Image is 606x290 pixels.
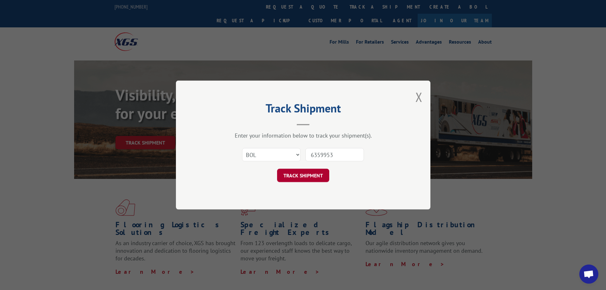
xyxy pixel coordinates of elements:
button: TRACK SHIPMENT [277,169,329,182]
h2: Track Shipment [208,104,399,116]
button: Close modal [415,88,422,105]
input: Number(s) [305,148,364,161]
div: Open chat [579,265,598,284]
div: Enter your information below to track your shipment(s). [208,132,399,139]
